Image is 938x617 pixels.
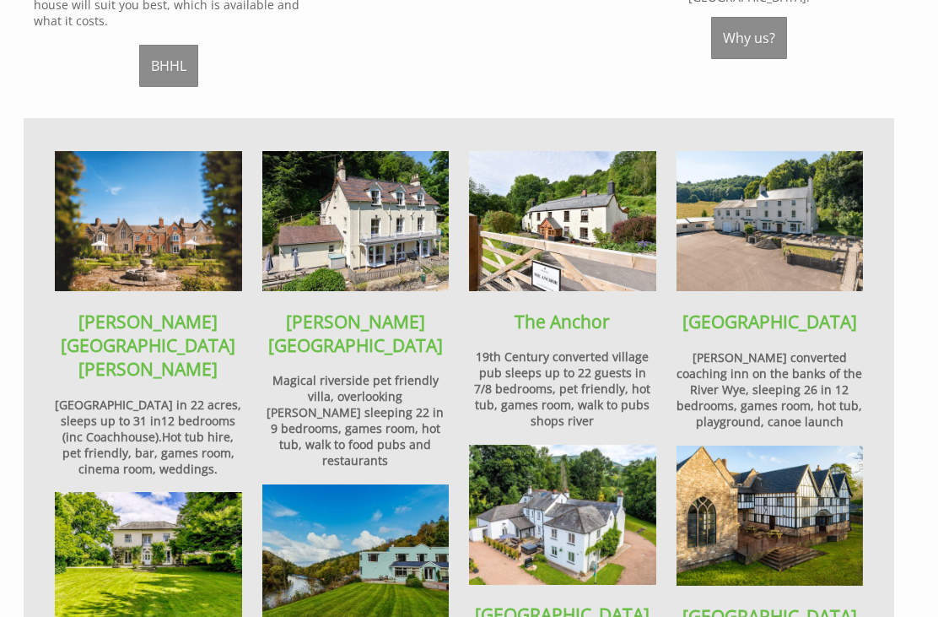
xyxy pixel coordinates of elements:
a: [PERSON_NAME][GEOGRAPHIC_DATA][PERSON_NAME] [61,310,235,381]
img: The Manor On The Monnow [677,446,864,586]
img: River Wye Lodge Big House Holiday Lets [677,151,864,291]
a: BHHL [139,45,198,87]
img: The Anchor [469,151,656,291]
h4: 19th Century converted village pub sleeps up to 22 guests in 7/8 bedrooms, pet friendly, hot tub,... [469,349,656,429]
img: Bowley Hall [55,151,242,291]
h4: Magical riverside pet friendly villa, overlooking [PERSON_NAME] sleeping 22 in 9 bedrooms, games ... [262,372,450,468]
a: Why us? [711,17,787,59]
a: [PERSON_NAME][GEOGRAPHIC_DATA] [268,310,443,357]
img: Holly Tree House [262,151,450,291]
a: [GEOGRAPHIC_DATA] [682,310,857,333]
img: Monnow Valley Studio [469,445,656,585]
h4: [GEOGRAPHIC_DATA] in 22 acres, sleeps up to 31 in12 bedrooms (inc Coachhouse).Hot tub hire, pet f... [55,397,242,477]
a: The Anchor [515,310,610,333]
h4: [PERSON_NAME] converted coaching inn on the banks of the River Wye, sleeping 26 in 12 bedrooms, g... [677,349,864,589]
